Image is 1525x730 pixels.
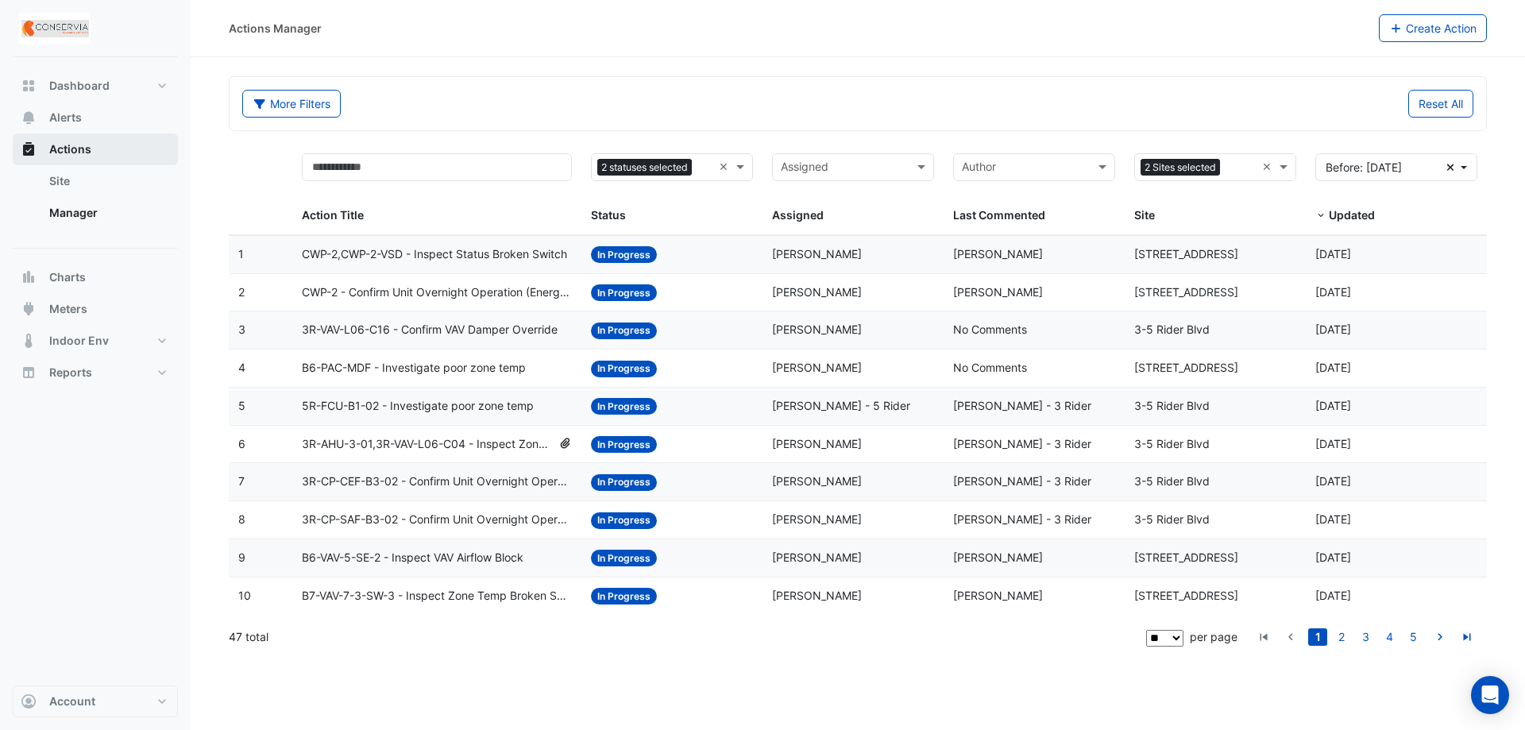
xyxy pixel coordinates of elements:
[302,549,523,567] span: B6-VAV-5-SE-2 - Inspect VAV Airflow Block
[772,550,862,564] span: [PERSON_NAME]
[49,78,110,94] span: Dashboard
[1315,247,1351,261] span: 2025-07-11T12:33:20.711
[21,301,37,317] app-icon: Meters
[1315,399,1351,412] span: 2025-06-11T08:20:29.121
[13,70,178,102] button: Dashboard
[19,13,91,44] img: Company Logo
[302,587,573,605] span: B7-VAV-7-3-SW-3 - Inspect Zone Temp Broken Sensor
[13,102,178,133] button: Alerts
[1134,247,1238,261] span: [STREET_ADDRESS]
[238,437,245,450] span: 6
[1134,437,1210,450] span: 3-5 Rider Blvd
[953,474,1091,488] span: [PERSON_NAME] - 3 Rider
[229,617,1143,657] div: 47 total
[591,512,657,529] span: In Progress
[302,321,558,339] span: 3R-VAV-L06-C16 - Confirm VAV Damper Override
[1356,628,1375,646] a: 3
[302,245,567,264] span: CWP-2,CWP-2-VSD - Inspect Status Broken Switch
[21,333,37,349] app-icon: Indoor Env
[13,357,178,388] button: Reports
[49,110,82,126] span: Alerts
[772,474,862,488] span: [PERSON_NAME]
[1315,323,1351,336] span: 2025-07-01T10:10:16.322
[953,247,1043,261] span: [PERSON_NAME]
[772,208,824,222] span: Assigned
[772,323,862,336] span: [PERSON_NAME]
[953,399,1091,412] span: [PERSON_NAME] - 3 Rider
[21,141,37,157] app-icon: Actions
[1134,361,1238,374] span: [STREET_ADDRESS]
[1262,158,1276,176] span: Clear
[1134,208,1155,222] span: Site
[37,197,178,229] a: Manager
[21,365,37,380] app-icon: Reports
[238,512,245,526] span: 8
[597,159,692,176] span: 2 statuses selected
[953,208,1045,222] span: Last Commented
[772,285,862,299] span: [PERSON_NAME]
[953,589,1043,602] span: [PERSON_NAME]
[1315,437,1351,450] span: 2025-06-11T08:17:56.208
[13,293,178,325] button: Meters
[1332,628,1351,646] a: 2
[1254,628,1273,646] a: go to first page
[772,589,862,602] span: [PERSON_NAME]
[953,361,1027,374] span: No Comments
[1471,676,1509,714] div: Open Intercom Messenger
[1326,160,1402,174] span: Before: 13 Jul 25
[13,261,178,293] button: Charts
[302,473,573,491] span: 3R-CP-CEF-B3-02 - Confirm Unit Overnight Operation (Energy Waste)
[591,284,657,301] span: In Progress
[1190,630,1237,643] span: per page
[953,512,1091,526] span: [PERSON_NAME] - 3 Rider
[1315,361,1351,374] span: 2025-06-11T08:32:30.648
[1380,628,1399,646] a: 4
[1308,628,1327,646] a: 1
[21,110,37,126] app-icon: Alerts
[1306,628,1330,646] li: page 1
[591,361,657,377] span: In Progress
[953,437,1091,450] span: [PERSON_NAME] - 3 Rider
[1141,159,1220,176] span: 2 Sites selected
[1403,628,1423,646] a: 5
[238,361,245,374] span: 4
[302,511,573,529] span: 3R-CP-SAF-B3-02 - Confirm Unit Overnight Operation (Energy Waste)
[238,285,245,299] span: 2
[21,78,37,94] app-icon: Dashboard
[13,165,178,235] div: Actions
[1457,628,1477,646] a: go to last page
[302,359,526,377] span: B6-PAC-MDF - Investigate poor zone temp
[1430,628,1450,646] a: go to next page
[21,269,37,285] app-icon: Charts
[302,284,573,302] span: CWP-2 - Confirm Unit Overnight Operation (Energy Waste)
[1408,90,1473,118] button: Reset All
[953,285,1043,299] span: [PERSON_NAME]
[719,158,732,176] span: Clear
[238,323,245,336] span: 3
[238,247,244,261] span: 1
[49,333,109,349] span: Indoor Env
[238,474,245,488] span: 7
[1281,628,1300,646] a: go to previous page
[1134,285,1238,299] span: [STREET_ADDRESS]
[238,550,245,564] span: 9
[1134,550,1238,564] span: [STREET_ADDRESS]
[1377,628,1401,646] li: page 4
[302,435,552,454] span: 3R-AHU-3-01,3R-VAV-L06-C04 - Inspect Zone Temp Broken Sensor
[302,208,364,222] span: Action Title
[591,550,657,566] span: In Progress
[591,246,657,263] span: In Progress
[591,398,657,415] span: In Progress
[1315,474,1351,488] span: 2025-06-03T07:43:35.560
[1134,512,1210,526] span: 3-5 Rider Blvd
[242,90,341,118] button: More Filters
[37,165,178,197] a: Site
[591,323,657,339] span: In Progress
[1315,153,1477,181] button: Before: [DATE]
[591,474,657,491] span: In Progress
[772,437,862,450] span: [PERSON_NAME]
[1329,208,1375,222] span: Updated
[238,399,245,412] span: 5
[302,397,534,415] span: 5R-FCU-B1-02 - Investigate poor zone temp
[13,325,178,357] button: Indoor Env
